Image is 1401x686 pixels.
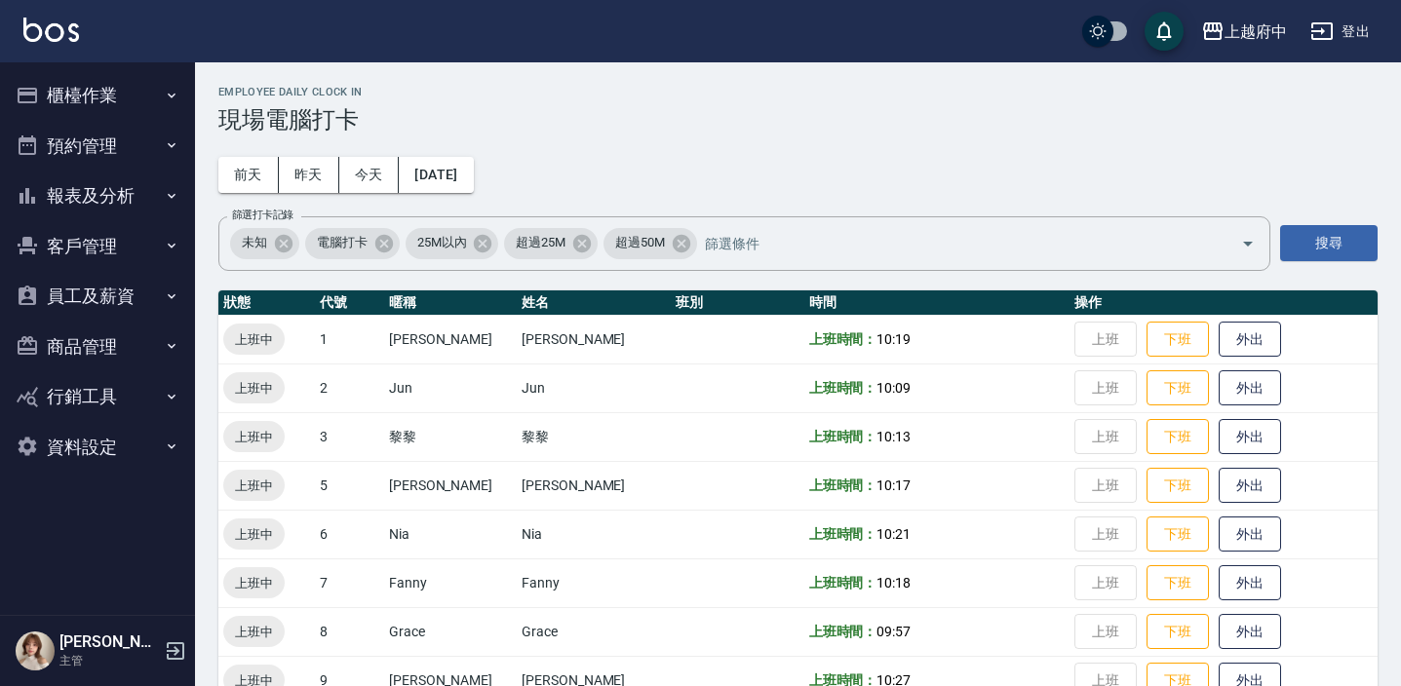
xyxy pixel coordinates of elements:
td: Jun [384,363,517,412]
td: [PERSON_NAME] [384,461,517,510]
span: 上班中 [223,573,285,593]
button: 報表及分析 [8,171,187,221]
td: Fanny [384,558,517,607]
td: [PERSON_NAME] [517,315,671,363]
button: save [1145,12,1184,51]
button: 外出 [1219,322,1281,358]
span: 09:57 [876,624,911,639]
div: 超過50M [603,228,697,259]
td: Grace [517,607,671,656]
button: 搜尋 [1280,225,1378,261]
b: 上班時間： [809,429,877,444]
td: Grace [384,607,517,656]
div: 未知 [230,228,299,259]
span: 上班中 [223,476,285,496]
button: 外出 [1219,370,1281,406]
button: 外出 [1219,516,1281,553]
th: 暱稱 [384,290,517,316]
td: 2 [315,363,384,412]
b: 上班時間： [809,331,877,347]
button: 外出 [1219,419,1281,455]
div: 超過25M [504,228,598,259]
button: 今天 [339,157,400,193]
th: 姓名 [517,290,671,316]
span: 10:09 [876,380,911,396]
td: 3 [315,412,384,461]
b: 上班時間： [809,477,877,493]
span: 上班中 [223,378,285,399]
td: Jun [517,363,671,412]
button: 下班 [1147,468,1209,504]
span: 10:17 [876,477,911,493]
td: 黎黎 [384,412,517,461]
span: 10:19 [876,331,911,347]
button: 下班 [1147,322,1209,358]
label: 篩選打卡記錄 [232,208,293,222]
td: Nia [384,510,517,558]
button: 預約管理 [8,121,187,171]
img: Logo [23,18,79,42]
button: 下班 [1147,419,1209,455]
div: 電腦打卡 [305,228,400,259]
b: 上班時間： [809,526,877,542]
button: 行銷工具 [8,371,187,422]
button: Open [1232,228,1264,259]
button: 下班 [1147,370,1209,406]
td: Fanny [517,558,671,607]
td: 6 [315,510,384,558]
button: 櫃檯作業 [8,70,187,121]
img: Person [16,631,55,670]
span: 上班中 [223,622,285,642]
td: 1 [315,315,384,363]
b: 上班時間： [809,380,877,396]
th: 班別 [671,290,803,316]
span: 10:21 [876,526,911,542]
div: 25M以內 [406,228,499,259]
h2: Employee Daily Clock In [218,86,1378,98]
button: 員工及薪資 [8,271,187,322]
button: 下班 [1147,565,1209,601]
h3: 現場電腦打卡 [218,106,1378,133]
b: 上班時間： [809,575,877,591]
button: 外出 [1219,565,1281,601]
td: 8 [315,607,384,656]
p: 主管 [59,652,159,669]
b: 上班時間： [809,624,877,639]
button: 商品管理 [8,322,187,372]
span: 25M以內 [406,233,479,252]
button: 客戶管理 [8,221,187,272]
td: 5 [315,461,384,510]
span: 10:13 [876,429,911,444]
span: 上班中 [223,524,285,545]
button: 下班 [1147,614,1209,650]
span: 超過50M [603,233,677,252]
td: [PERSON_NAME] [384,315,517,363]
span: 10:18 [876,575,911,591]
button: 登出 [1303,14,1378,50]
td: 黎黎 [517,412,671,461]
div: 上越府中 [1225,19,1287,44]
button: 外出 [1219,614,1281,650]
button: 上越府中 [1193,12,1295,52]
td: Nia [517,510,671,558]
th: 時間 [804,290,1070,316]
input: 篩選條件 [700,226,1207,260]
span: 上班中 [223,427,285,447]
button: 資料設定 [8,422,187,473]
th: 狀態 [218,290,315,316]
button: 外出 [1219,468,1281,504]
button: 前天 [218,157,279,193]
th: 操作 [1070,290,1378,316]
h5: [PERSON_NAME] [59,632,159,652]
span: 上班中 [223,329,285,350]
span: 未知 [230,233,279,252]
button: [DATE] [399,157,473,193]
td: [PERSON_NAME] [517,461,671,510]
td: 7 [315,558,384,607]
th: 代號 [315,290,384,316]
button: 昨天 [279,157,339,193]
button: 下班 [1147,516,1209,553]
span: 超過25M [504,233,577,252]
span: 電腦打卡 [305,233,379,252]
